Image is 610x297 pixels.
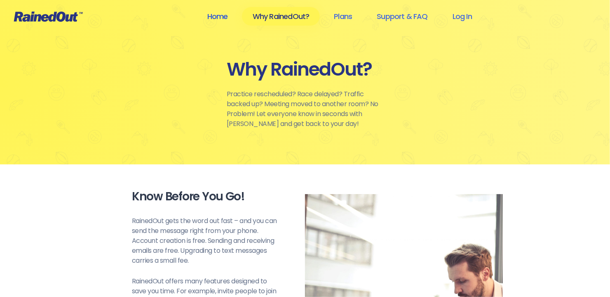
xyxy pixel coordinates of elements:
a: Support & FAQ [366,7,438,26]
a: Plans [323,7,363,26]
div: Why RainedOut? [227,58,383,81]
a: Home [197,7,239,26]
a: Log In [442,7,483,26]
div: Know Before You Go! [132,189,280,204]
p: Practice rescheduled? Race delayed? Traffic backed up? Meeting moved to another room? No Problem!... [227,89,383,129]
a: Why RainedOut? [242,7,320,26]
p: RainedOut gets the word out fast – and you can send the message right from your phone. Account cr... [132,216,280,266]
